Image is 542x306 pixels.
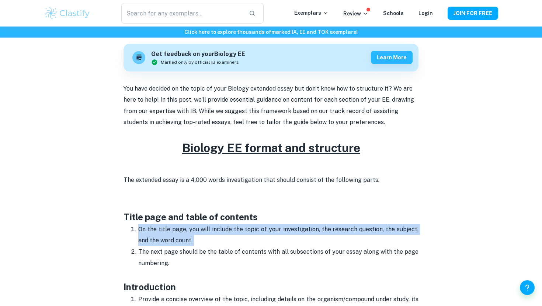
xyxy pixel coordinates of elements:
[44,6,91,21] img: Clastify logo
[294,9,329,17] p: Exemplars
[343,10,368,18] p: Review
[418,10,433,16] a: Login
[138,224,418,246] p: On the title page, you will include the topic of your investigation, the research question, the s...
[124,282,176,292] strong: Introduction
[124,44,418,71] a: Get feedback on yourBiology EEMarked only by official IB examinersLearn more
[448,7,498,20] button: JOIN FOR FREE
[371,51,413,64] button: Learn more
[383,10,404,16] a: Schools
[124,83,418,139] p: You have decided on the topic of your Biology extended essay but don't know how to structure it? ...
[1,28,541,36] h6: Click here to explore thousands of marked IA, EE and TOK exemplars !
[161,59,239,66] span: Marked only by official IB examiners
[121,3,243,24] input: Search for any exemplars...
[151,50,245,59] h6: Get feedback on your Biology EE
[124,212,258,222] strong: Title page and table of contents
[520,280,535,295] button: Help and Feedback
[182,141,360,155] u: Biology EE format and structure
[138,246,418,280] p: The next page should be the table of contents with all subsections of your essay along with the p...
[124,175,418,197] p: The extended essay is a 4,000 words investigation that should consist of the following parts:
